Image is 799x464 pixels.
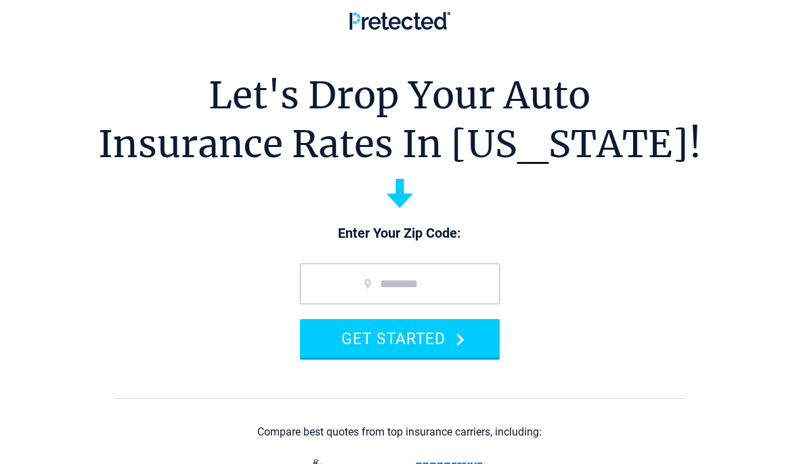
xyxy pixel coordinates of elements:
[349,12,450,30] img: Pretected Logo
[300,263,500,304] input: zip code
[257,426,542,438] div: Compare best quotes from top insurance carriers, including:
[300,319,500,358] button: GET STARTED
[98,71,701,169] h1: Let's Drop Your Auto Insurance Rates In [US_STATE]!
[286,224,513,243] p: Enter Your Zip Code:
